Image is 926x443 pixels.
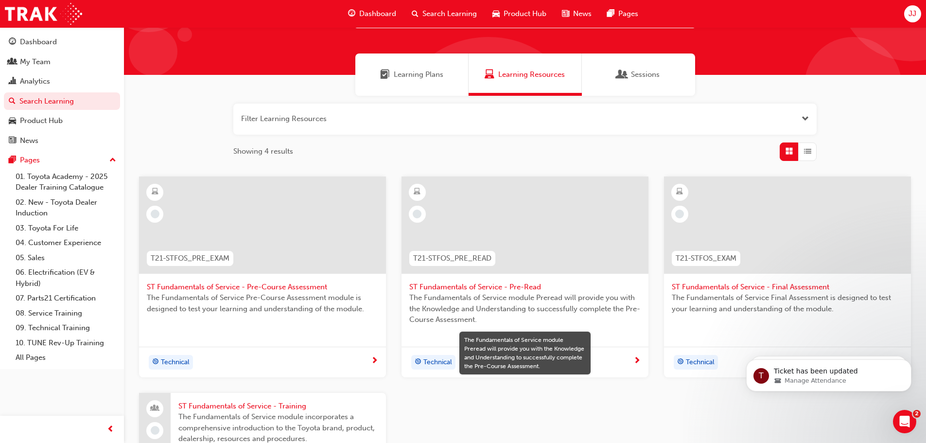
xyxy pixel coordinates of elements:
[380,69,390,80] span: Learning Plans
[504,8,546,19] span: Product Hub
[151,426,159,435] span: learningRecordVerb_NONE-icon
[20,135,38,146] div: News
[617,69,627,80] span: Sessions
[12,235,120,250] a: 04. Customer Experience
[340,4,404,24] a: guage-iconDashboard
[409,282,641,293] span: ST Fundamentals of Service - Pre-Read
[5,3,82,25] img: Trak
[12,336,120,351] a: 10. TUNE Rev-Up Training
[12,169,120,195] a: 01. Toyota Academy - 2025 Dealer Training Catalogue
[371,357,378,366] span: next-icon
[4,92,120,110] a: Search Learning
[4,31,120,151] button: DashboardMy TeamAnalyticsSearch LearningProduct HubNews
[686,357,715,368] span: Technical
[12,221,120,236] a: 03. Toyota For Life
[672,292,903,314] span: The Fundamentals of Service Final Assessment is designed to test your learning and understanding ...
[562,8,569,20] span: news-icon
[904,5,921,22] button: JJ
[12,320,120,336] a: 09. Technical Training
[4,72,120,90] a: Analytics
[554,4,599,24] a: news-iconNews
[152,186,158,198] span: learningResourceType_ELEARNING-icon
[20,115,63,126] div: Product Hub
[675,210,684,218] span: learningRecordVerb_NONE-icon
[676,186,683,198] span: learningResourceType_ELEARNING-icon
[409,292,641,325] span: The Fundamentals of Service module Preread will provide you with the Knowledge and Understanding ...
[4,151,120,169] button: Pages
[161,357,190,368] span: Technical
[20,56,51,68] div: My Team
[631,69,660,80] span: Sessions
[413,210,421,218] span: learningRecordVerb_NONE-icon
[147,282,378,293] span: ST Fundamentals of Service - Pre-Course Assessment
[633,357,641,366] span: next-icon
[402,177,648,377] a: T21-STFOS_PRE_READST Fundamentals of Service - Pre-ReadThe Fundamentals of Service module Preread...
[599,4,646,24] a: pages-iconPages
[9,58,16,67] span: people-icon
[355,53,469,96] a: Learning PlansLearning Plans
[12,306,120,321] a: 08. Service Training
[9,97,16,106] span: search-icon
[573,8,592,19] span: News
[394,69,443,80] span: Learning Plans
[423,357,452,368] span: Technical
[9,156,16,165] span: pages-icon
[139,177,386,377] a: T21-STFOS_PRE_EXAMST Fundamentals of Service - Pre-Course AssessmentThe Fundamentals of Service P...
[413,253,491,264] span: T21-STFOS_PRE_READ
[913,410,921,418] span: 2
[12,250,120,266] a: 05. Sales
[4,112,120,130] a: Product Hub
[802,113,809,124] button: Open the filter
[152,356,159,369] span: target-icon
[732,339,926,407] iframe: Intercom notifications message
[12,265,120,291] a: 06. Electrification (EV & Hybrid)
[20,76,50,87] div: Analytics
[492,8,500,20] span: car-icon
[582,53,695,96] a: SessionsSessions
[415,356,421,369] span: target-icon
[20,36,57,48] div: Dashboard
[9,137,16,145] span: news-icon
[9,117,16,125] span: car-icon
[607,8,614,20] span: pages-icon
[9,38,16,47] span: guage-icon
[20,155,40,166] div: Pages
[664,177,911,377] a: T21-STFOS_EXAMST Fundamentals of Service - Final AssessmentThe Fundamentals of Service Final Asse...
[348,8,355,20] span: guage-icon
[485,69,494,80] span: Learning Resources
[804,146,811,157] span: List
[359,8,396,19] span: Dashboard
[909,8,916,19] span: JJ
[676,253,736,264] span: T21-STFOS_EXAM
[422,8,477,19] span: Search Learning
[12,350,120,365] a: All Pages
[4,53,120,71] a: My Team
[893,410,916,433] iframe: Intercom live chat
[233,146,293,157] span: Showing 4 results
[109,154,116,167] span: up-icon
[4,132,120,150] a: News
[4,33,120,51] a: Dashboard
[786,146,793,157] span: Grid
[151,253,229,264] span: T21-STFOS_PRE_EXAM
[618,8,638,19] span: Pages
[12,195,120,221] a: 02. New - Toyota Dealer Induction
[12,291,120,306] a: 07. Parts21 Certification
[677,356,684,369] span: target-icon
[412,8,419,20] span: search-icon
[672,282,903,293] span: ST Fundamentals of Service - Final Assessment
[464,336,586,371] div: The Fundamentals of Service module Preread will provide you with the Knowledge and Understanding ...
[151,210,159,218] span: learningRecordVerb_NONE-icon
[152,402,158,415] span: people-icon
[498,69,565,80] span: Learning Resources
[414,186,420,198] span: learningResourceType_ELEARNING-icon
[107,424,114,436] span: prev-icon
[485,4,554,24] a: car-iconProduct Hub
